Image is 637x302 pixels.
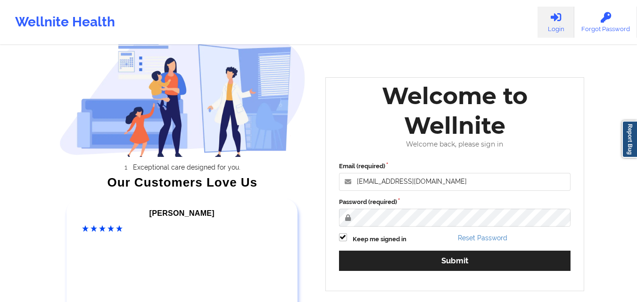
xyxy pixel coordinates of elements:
[149,209,215,217] span: [PERSON_NAME]
[538,7,574,38] a: Login
[339,251,571,271] button: Submit
[622,121,637,158] a: Report Bug
[574,7,637,38] a: Forgot Password
[353,235,406,244] label: Keep me signed in
[339,173,571,191] input: Email address
[332,140,578,148] div: Welcome back, please sign in
[339,197,571,207] label: Password (required)
[458,234,507,242] a: Reset Password
[339,162,571,171] label: Email (required)
[68,163,306,171] li: Exceptional care designed for you.
[332,81,578,140] div: Welcome to Wellnite
[59,24,306,157] img: wellnite-auth-hero_200.c722682e.png
[59,178,306,187] div: Our Customers Love Us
